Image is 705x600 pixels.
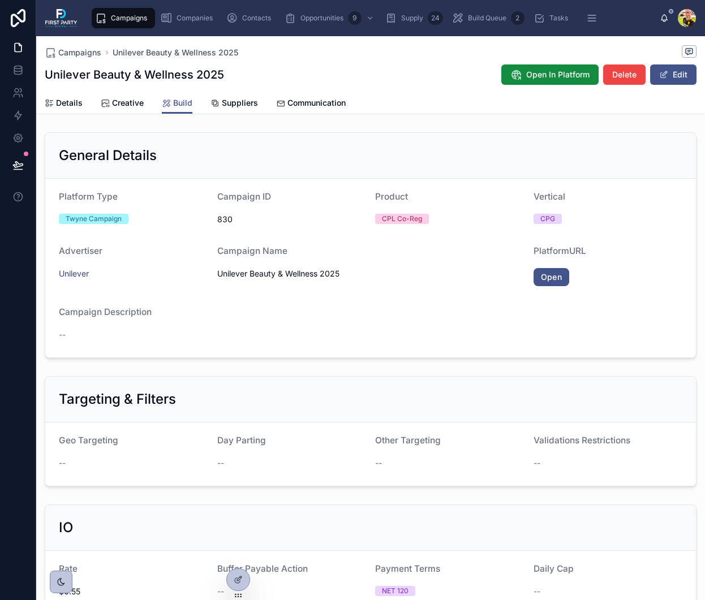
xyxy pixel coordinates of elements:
[162,93,192,114] a: Build
[45,9,77,27] img: App logo
[375,563,440,574] span: Payment Terms
[530,8,576,28] a: Tasks
[501,64,599,85] button: Open In Platform
[92,8,155,28] a: Campaigns
[603,64,646,85] button: Delete
[59,563,78,574] span: Rate
[428,11,443,25] div: 24
[650,64,697,85] button: Edit
[401,14,423,23] span: Supply
[526,69,590,80] span: Open In Platform
[59,329,66,340] span: --
[534,435,630,446] span: Validations Restrictions
[111,14,147,23] span: Campaigns
[348,11,362,25] div: 9
[56,97,83,109] span: Details
[375,435,441,446] span: Other Targeting
[45,47,101,58] a: Campaigns
[217,435,266,446] span: Day Parting
[540,214,555,224] div: CPG
[534,586,540,597] span: --
[59,191,118,202] span: Platform Type
[276,93,346,115] a: Communication
[375,191,408,202] span: Product
[45,93,83,115] a: Details
[217,563,308,574] span: Buffer Payable Action
[86,6,660,31] div: scrollable content
[113,47,238,58] a: Unilever Beauty & Wellness 2025
[58,47,101,58] span: Campaigns
[534,457,540,469] span: --
[173,97,192,109] span: Build
[59,390,176,408] h2: Targeting & Filters
[177,14,213,23] span: Companies
[534,563,574,574] span: Daily Cap
[223,8,279,28] a: Contacts
[382,8,446,28] a: Supply24
[300,14,343,23] span: Opportunities
[242,14,271,23] span: Contacts
[112,97,144,109] span: Creative
[101,93,144,115] a: Creative
[534,268,569,286] a: Open
[217,191,271,202] span: Campaign ID
[382,214,422,224] div: CPL Co-Reg
[59,268,89,279] a: Unilever
[217,268,525,279] span: Unilever Beauty & Wellness 2025
[549,14,568,23] span: Tasks
[468,14,506,23] span: Build Queue
[449,8,528,28] a: Build Queue2
[217,586,224,597] span: --
[66,214,122,224] div: Twyne Campaign
[59,435,118,446] span: Geo Targeting
[157,8,221,28] a: Companies
[382,586,409,596] div: NET 120
[59,146,157,165] h2: General Details
[210,93,258,115] a: Suppliers
[511,11,525,25] div: 2
[222,97,258,109] span: Suppliers
[612,69,637,80] span: Delete
[59,307,152,317] span: Campaign Description
[534,245,586,256] span: PlatformURL
[534,191,565,202] span: Vertical
[217,245,287,256] span: Campaign Name
[59,457,66,469] span: --
[59,245,102,256] span: Advertiser
[217,214,367,225] span: 830
[59,519,73,537] h2: IO
[281,8,380,28] a: Opportunities9
[45,67,224,83] h1: Unilever Beauty & Wellness 2025
[217,457,224,469] span: --
[375,457,382,469] span: --
[287,97,346,109] span: Communication
[59,586,208,597] span: $0.55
